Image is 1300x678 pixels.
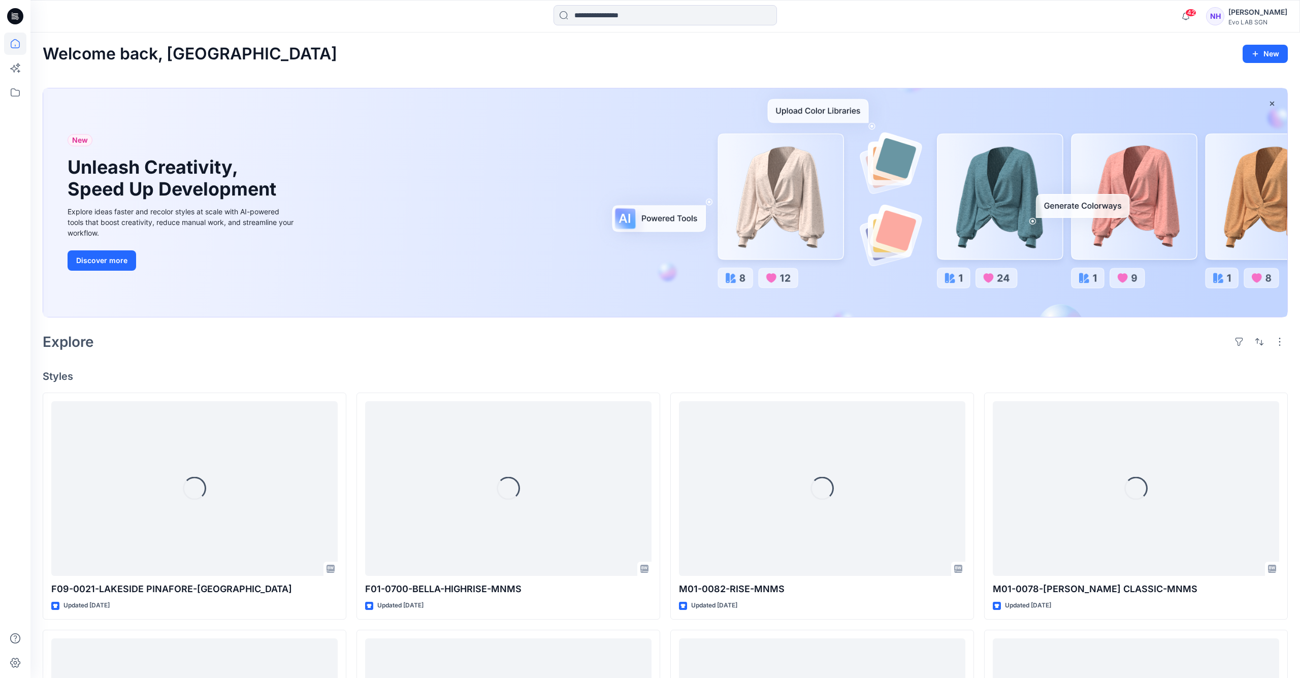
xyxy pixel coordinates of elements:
[68,250,136,271] button: Discover more
[691,600,737,611] p: Updated [DATE]
[68,250,296,271] a: Discover more
[377,600,424,611] p: Updated [DATE]
[993,582,1279,596] p: M01-0078-[PERSON_NAME] CLASSIC-MNMS
[63,600,110,611] p: Updated [DATE]
[68,206,296,238] div: Explore ideas faster and recolor styles at scale with AI-powered tools that boost creativity, red...
[43,334,94,350] h2: Explore
[1243,45,1288,63] button: New
[51,582,338,596] p: F09-0021-LAKESIDE PINAFORE-[GEOGRAPHIC_DATA]
[43,370,1288,382] h4: Styles
[365,582,652,596] p: F01-0700-BELLA-HIGHRISE-MNMS
[68,156,281,200] h1: Unleash Creativity, Speed Up Development
[1005,600,1051,611] p: Updated [DATE]
[1206,7,1224,25] div: NH
[1185,9,1196,17] span: 42
[1228,6,1287,18] div: [PERSON_NAME]
[679,582,965,596] p: M01-0082-RISE-MNMS
[1228,18,1287,26] div: Evo LAB SGN
[43,45,337,63] h2: Welcome back, [GEOGRAPHIC_DATA]
[72,134,88,146] span: New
